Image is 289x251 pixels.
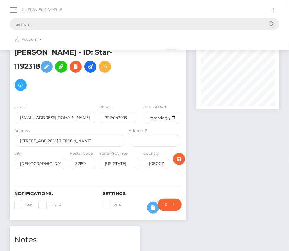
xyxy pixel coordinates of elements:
label: State/Province [99,150,127,156]
label: E-mail [14,104,27,110]
a: Initiate Payout [84,61,96,73]
label: Country [143,150,159,156]
h5: [PERSON_NAME] [PERSON_NAME] - ID: Star-1192318 [14,38,123,94]
h6: Settings: [103,191,182,196]
label: 2FA [103,201,121,209]
button: Do not require [158,199,182,211]
label: Phone [99,104,112,110]
span: Account [22,37,38,43]
label: Address 2 [129,128,147,133]
input: Search... [10,18,263,30]
label: SMS [14,201,33,209]
label: E-mail [38,201,62,209]
label: Postal Code [70,150,93,156]
label: City [14,150,22,156]
div: Do not require [165,202,167,207]
a: Customer Profile [22,3,62,16]
h4: Notes [14,234,135,245]
label: Date of Birth [143,104,168,110]
button: Toggle navigation [267,6,279,14]
label: Address [14,128,30,133]
h6: Notifications: [14,191,93,196]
